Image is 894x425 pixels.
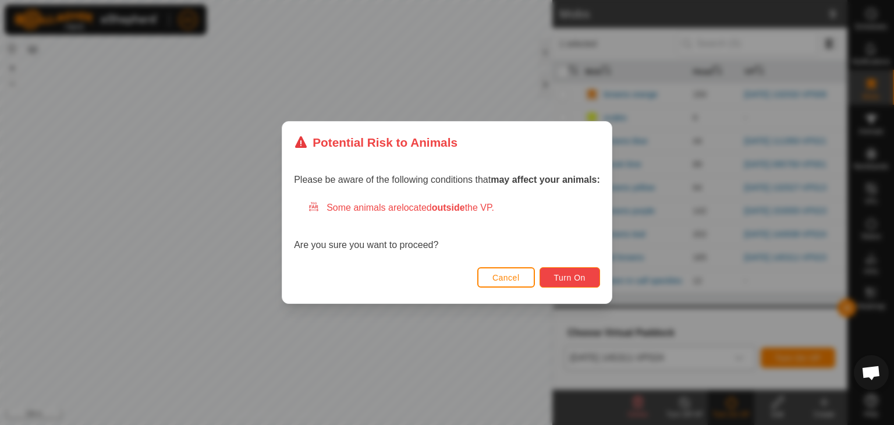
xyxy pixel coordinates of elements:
[540,267,600,288] button: Turn On
[294,133,457,151] div: Potential Risk to Animals
[477,267,535,288] button: Cancel
[294,201,600,252] div: Are you sure you want to proceed?
[402,203,494,212] span: located the VP.
[308,201,600,215] div: Some animals are
[554,273,586,282] span: Turn On
[854,355,889,390] div: Open chat
[432,203,465,212] strong: outside
[492,273,520,282] span: Cancel
[294,175,600,185] span: Please be aware of the following conditions that
[491,175,600,185] strong: may affect your animals:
